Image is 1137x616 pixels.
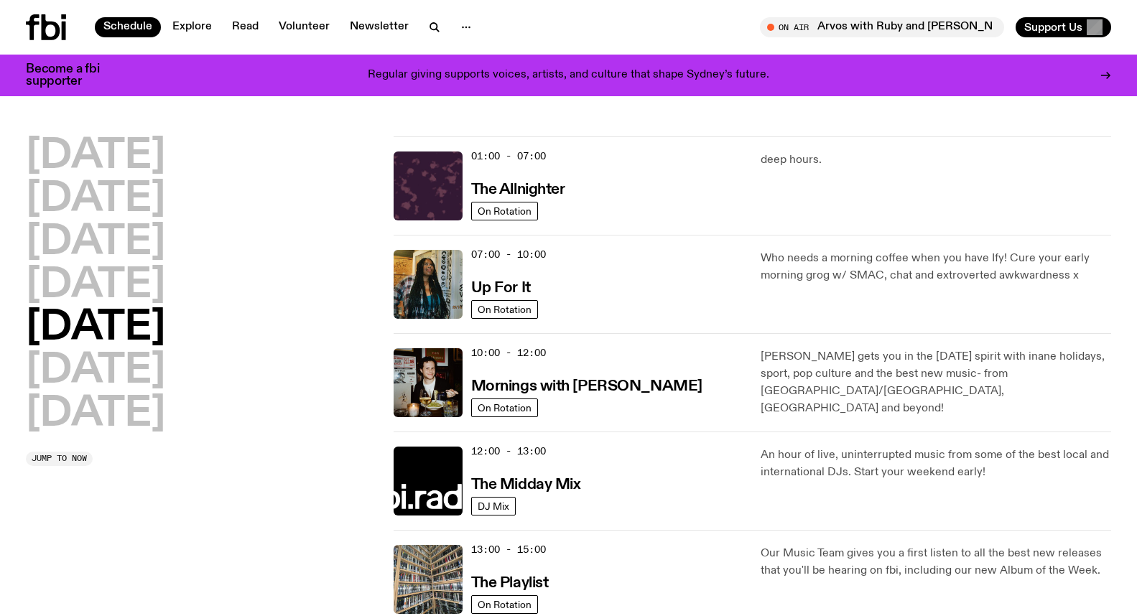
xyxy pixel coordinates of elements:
span: 01:00 - 07:00 [471,149,546,163]
span: DJ Mix [478,500,509,511]
a: Schedule [95,17,161,37]
span: 10:00 - 12:00 [471,346,546,360]
img: A corner shot of the fbi music library [394,545,463,614]
p: Regular giving supports voices, artists, and culture that shape Sydney’s future. [368,69,769,82]
h3: Mornings with [PERSON_NAME] [471,379,702,394]
span: 07:00 - 10:00 [471,248,546,261]
h3: The Midday Mix [471,477,581,493]
button: [DATE] [26,179,165,220]
p: [PERSON_NAME] gets you in the [DATE] spirit with inane holidays, sport, pop culture and the best ... [761,348,1111,417]
a: The Midday Mix [471,475,581,493]
button: [DATE] [26,394,165,434]
a: Newsletter [341,17,417,37]
img: Sam blankly stares at the camera, brightly lit by a camera flash wearing a hat collared shirt and... [394,348,463,417]
a: On Rotation [471,398,538,417]
a: Mornings with [PERSON_NAME] [471,376,702,394]
a: Explore [164,17,221,37]
span: 12:00 - 13:00 [471,444,546,458]
p: An hour of live, uninterrupted music from some of the best local and international DJs. Start you... [761,447,1111,481]
button: Support Us [1016,17,1111,37]
button: [DATE] [26,308,165,348]
a: Up For It [471,278,531,296]
span: On Rotation [478,599,532,610]
span: Support Us [1024,21,1082,34]
a: Read [223,17,267,37]
p: Our Music Team gives you a first listen to all the best new releases that you'll be hearing on fb... [761,545,1111,579]
button: [DATE] [26,136,165,177]
h3: Up For It [471,281,531,296]
a: The Allnighter [471,179,565,197]
button: [DATE] [26,266,165,306]
button: Jump to now [26,452,93,466]
h3: The Playlist [471,576,549,591]
h3: Become a fbi supporter [26,63,118,88]
span: On Rotation [478,402,532,413]
a: On Rotation [471,595,538,614]
span: Jump to now [32,454,87,462]
button: [DATE] [26,351,165,391]
a: On Rotation [471,300,538,319]
span: 13:00 - 15:00 [471,543,546,556]
img: Ify - a Brown Skin girl with black braided twists, looking up to the side with her tongue stickin... [394,250,463,319]
button: On AirArvos with Ruby and [PERSON_NAME] [760,17,1004,37]
a: Volunteer [270,17,338,37]
a: On Rotation [471,202,538,220]
a: DJ Mix [471,497,516,515]
p: Who needs a morning coffee when you have Ify! Cure your early morning grog w/ SMAC, chat and extr... [761,250,1111,284]
h3: The Allnighter [471,182,565,197]
span: On Rotation [478,304,532,314]
a: The Playlist [471,573,549,591]
button: [DATE] [26,223,165,263]
p: deep hours. [761,151,1111,169]
span: On Rotation [478,205,532,216]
